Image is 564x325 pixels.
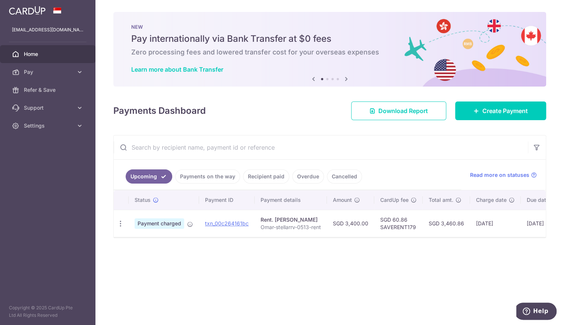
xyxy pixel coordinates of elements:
span: Amount [333,196,352,204]
span: CardUp fee [380,196,409,204]
span: Settings [24,122,73,129]
p: Omar-stellarrv-0513-rent [261,224,321,231]
span: Read more on statuses [470,171,529,179]
span: Charge date [476,196,507,204]
a: Overdue [292,169,324,184]
a: Payments on the way [175,169,240,184]
span: Support [24,104,73,112]
a: Cancelled [327,169,362,184]
img: CardUp [9,6,45,15]
h4: Payments Dashboard [113,104,206,118]
span: Status [135,196,151,204]
td: SGD 60.86 SAVERENT179 [374,210,423,237]
td: [DATE] [470,210,521,237]
span: Download Report [378,106,428,115]
a: Recipient paid [243,169,289,184]
a: Create Payment [455,101,546,120]
span: Refer & Save [24,86,73,94]
span: Help [17,5,32,12]
th: Payment ID [199,190,255,210]
h5: Pay internationally via Bank Transfer at $0 fees [131,33,528,45]
a: txn_00c264161bc [205,220,249,226]
img: Bank transfer banner [113,12,546,87]
span: Payment charged [135,218,184,229]
div: Rent. [PERSON_NAME] [261,216,321,224]
a: Upcoming [126,169,172,184]
td: [DATE] [521,210,563,237]
iframe: Opens a widget where you can find more information [516,303,557,321]
span: Home [24,50,73,58]
span: Due date [527,196,549,204]
td: SGD 3,400.00 [327,210,374,237]
span: Create Payment [482,106,528,115]
p: NEW [131,24,528,30]
p: [EMAIL_ADDRESS][DOMAIN_NAME] [12,26,84,34]
a: Download Report [351,101,446,120]
a: Learn more about Bank Transfer [131,66,223,73]
th: Payment details [255,190,327,210]
td: SGD 3,460.86 [423,210,470,237]
a: Read more on statuses [470,171,537,179]
h6: Zero processing fees and lowered transfer cost for your overseas expenses [131,48,528,57]
input: Search by recipient name, payment id or reference [114,135,528,159]
span: Pay [24,68,73,76]
span: Total amt. [429,196,453,204]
